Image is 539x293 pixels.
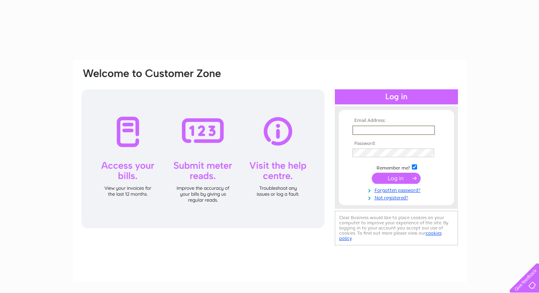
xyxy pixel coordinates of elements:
div: Clear Business would like to place cookies on your computer to improve your experience of the sit... [335,211,458,245]
td: Remember me? [350,163,442,171]
a: Forgotten password? [352,186,442,193]
a: Not registered? [352,193,442,201]
input: Submit [372,173,421,184]
a: cookies policy [339,230,442,241]
th: Email Address: [350,118,442,123]
th: Password: [350,141,442,146]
